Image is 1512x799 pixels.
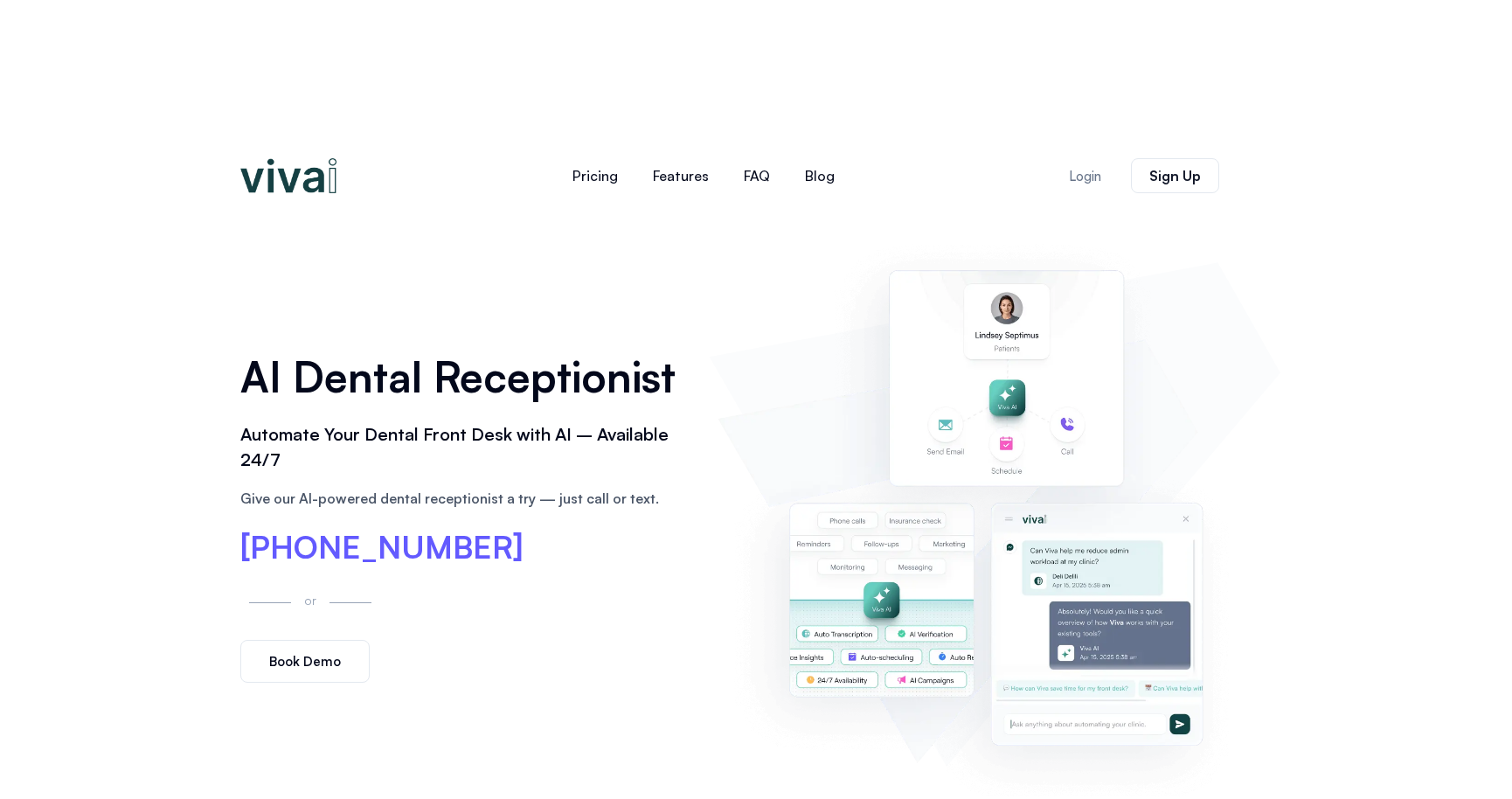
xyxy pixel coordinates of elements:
span: Login [1069,170,1101,183]
span: Book Demo [269,655,341,668]
a: FAQ [726,155,787,197]
a: Book Demo [240,640,370,683]
a: Login [1048,159,1122,193]
h1: AI Dental Receptionist [240,346,691,407]
span: Sign Up [1149,169,1201,183]
p: or [300,590,321,610]
h2: Automate Your Dental Front Desk with AI – Available 24/7 [240,422,691,473]
a: [PHONE_NUMBER] [240,532,524,563]
p: Give our AI-powered dental receptionist a try — just call or text. [240,488,691,509]
nav: Menu [450,155,957,197]
img: AI dental receptionist dashboard – virtual receptionist dental office [718,232,1272,796]
a: Features [635,155,726,197]
a: Sign Up [1131,158,1219,193]
a: Blog [787,155,852,197]
a: Pricing [555,155,635,197]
